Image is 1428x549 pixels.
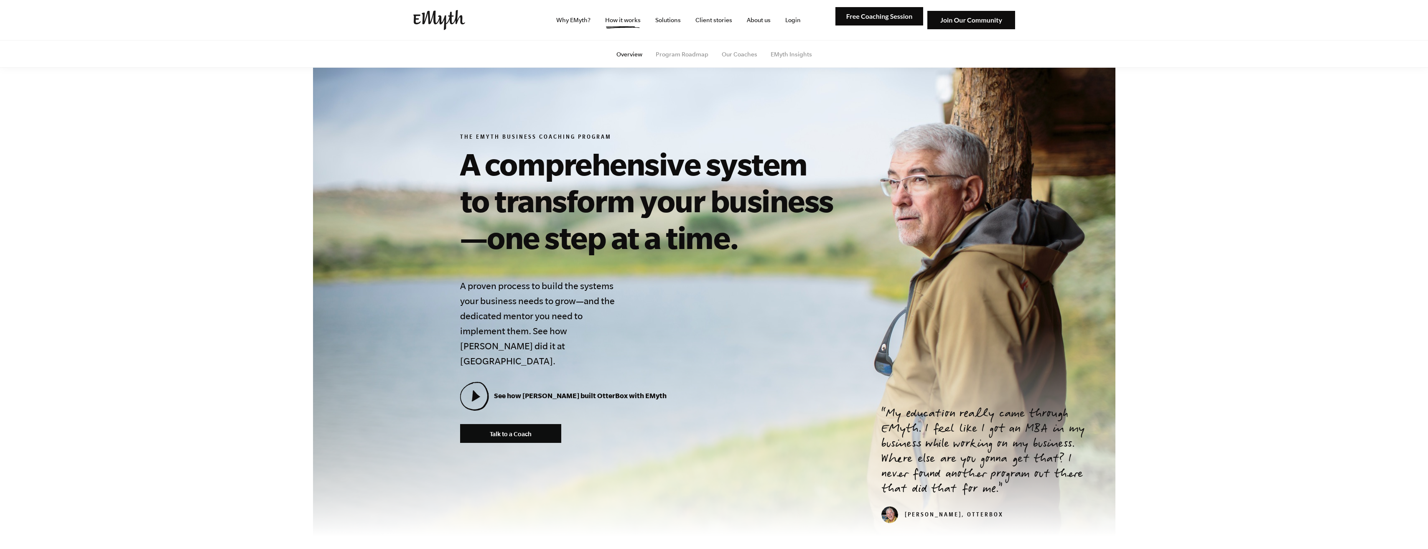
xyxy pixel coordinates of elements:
[881,506,898,523] img: Curt Richardson, OtterBox
[1386,509,1428,549] iframe: Chat Widget
[460,391,667,399] a: See how [PERSON_NAME] built OtterBox with EMyth
[881,407,1095,498] p: My education really came through EMyth. I feel like I got an MBA in my business while working on ...
[460,424,561,443] a: Talk to a Coach
[413,10,465,30] img: EMyth
[881,512,1003,519] cite: [PERSON_NAME], OtterBox
[460,145,841,256] h1: A comprehensive system to transform your business—one step at a time.
[771,51,812,58] a: EMyth Insights
[460,134,841,142] h6: The EMyth Business Coaching Program
[656,51,708,58] a: Program Roadmap
[722,51,757,58] a: Our Coaches
[616,51,642,58] a: Overview
[835,7,923,26] img: Free Coaching Session
[460,278,621,369] h4: A proven process to build the systems your business needs to grow—and the dedicated mentor you ne...
[927,11,1015,30] img: Join Our Community
[490,430,532,437] span: Talk to a Coach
